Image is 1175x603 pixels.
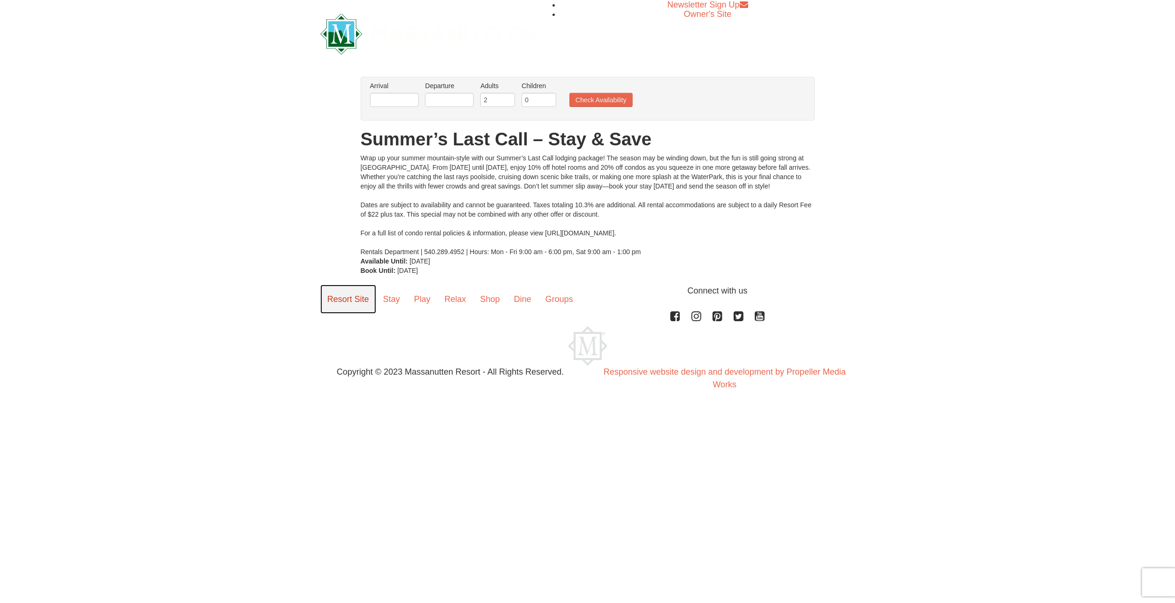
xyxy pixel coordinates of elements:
[361,130,815,149] h1: Summer’s Last Call – Stay & Save
[480,81,515,90] label: Adults
[313,366,588,378] p: Copyright © 2023 Massanutten Resort - All Rights Reserved.
[522,81,556,90] label: Children
[320,285,855,297] p: Connect with us
[425,81,474,90] label: Departure
[376,285,407,314] a: Stay
[507,285,538,314] a: Dine
[407,285,438,314] a: Play
[438,285,473,314] a: Relax
[320,285,376,314] a: Resort Site
[473,285,507,314] a: Shop
[397,267,418,274] span: [DATE]
[684,9,731,19] a: Owner's Site
[604,367,846,389] a: Responsive website design and development by Propeller Media Works
[538,285,580,314] a: Groups
[361,267,396,274] strong: Book Until:
[409,257,430,265] span: [DATE]
[361,153,815,256] div: Wrap up your summer mountain-style with our Summer’s Last Call lodging package! The season may be...
[320,22,535,44] a: Massanutten Resort
[370,81,419,90] label: Arrival
[361,257,408,265] strong: Available Until:
[320,14,535,54] img: Massanutten Resort Logo
[568,326,607,366] img: Massanutten Resort Logo
[569,93,633,107] button: Check Availability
